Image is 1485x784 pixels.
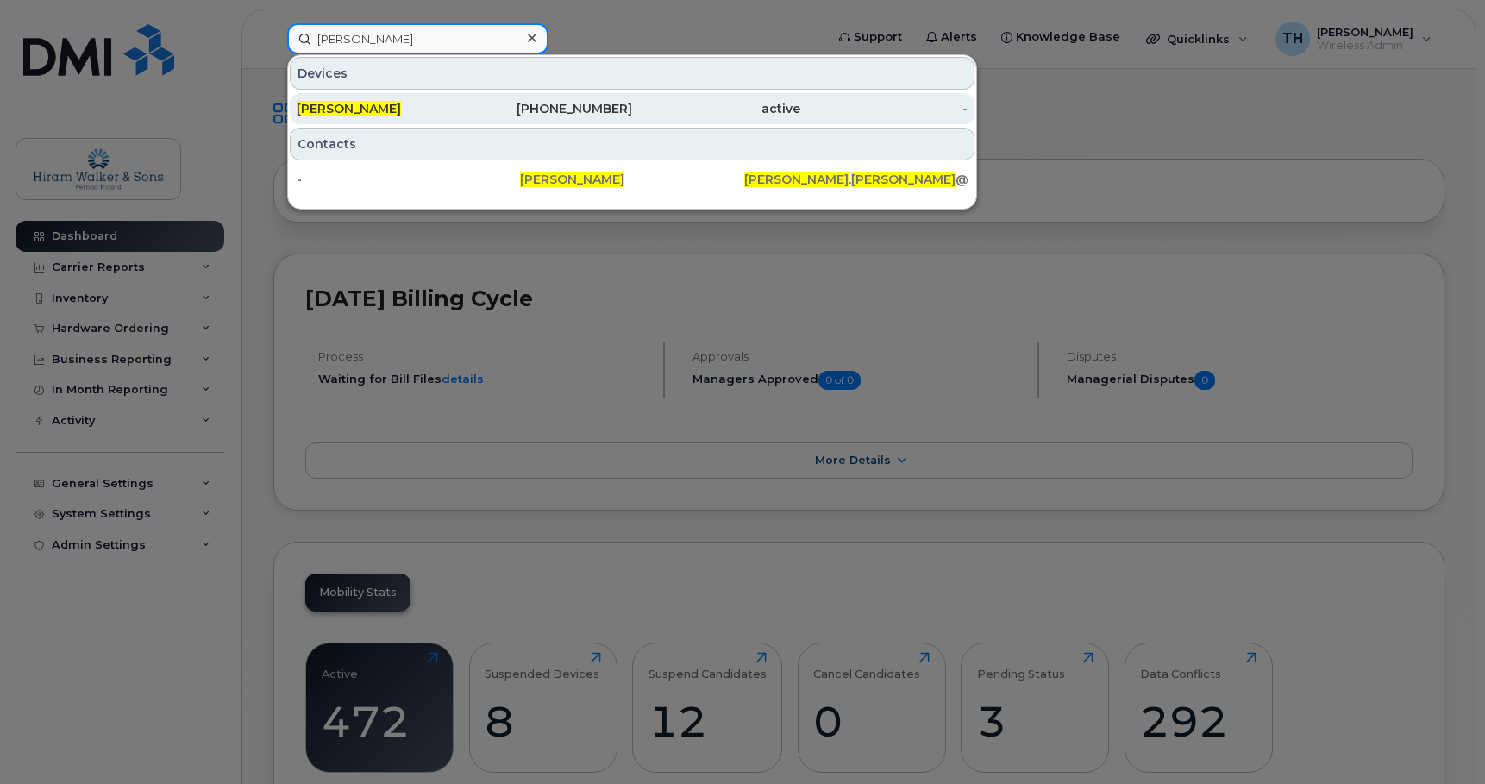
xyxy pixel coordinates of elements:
span: [PERSON_NAME] [851,172,956,187]
div: - [800,100,968,117]
div: active [632,100,800,117]
span: [PERSON_NAME] [520,172,624,187]
span: [PERSON_NAME] [744,172,849,187]
div: . @[DOMAIN_NAME] [744,171,968,188]
div: Contacts [290,128,974,160]
div: Devices [290,57,974,90]
a: -[PERSON_NAME][PERSON_NAME].[PERSON_NAME]@[DOMAIN_NAME] [290,164,974,195]
div: [PHONE_NUMBER] [465,100,633,117]
div: - [297,171,520,188]
a: [PERSON_NAME][PHONE_NUMBER]active- [290,93,974,124]
span: [PERSON_NAME] [297,101,401,116]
